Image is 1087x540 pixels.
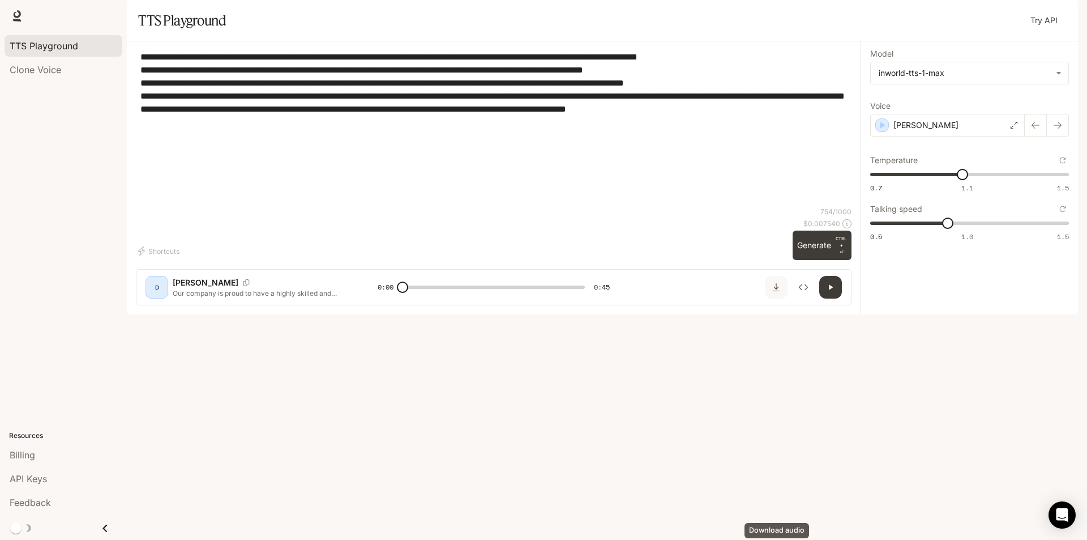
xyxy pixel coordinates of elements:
p: Our company is proud to have a highly skilled and professional workforce — a team of talented, de... [173,288,350,298]
button: Copy Voice ID [238,279,254,286]
span: 0.7 [870,183,882,193]
p: [PERSON_NAME] [893,120,958,131]
div: inworld-tts-1-max [879,67,1050,79]
span: 0.5 [870,232,882,241]
button: Download audio [765,276,788,299]
div: D [148,278,166,296]
div: Download audio [744,523,809,538]
div: inworld-tts-1-max [871,62,1068,84]
p: Model [870,50,893,58]
p: Voice [870,102,891,110]
button: GenerateCTRL +⏎ [793,231,851,260]
button: Reset to default [1056,154,1069,167]
button: Reset to default [1056,203,1069,215]
p: Talking speed [870,205,922,213]
p: [PERSON_NAME] [173,277,238,288]
span: 1.0 [961,232,973,241]
span: 1.1 [961,183,973,193]
button: Inspect [792,276,815,299]
p: Temperature [870,156,918,164]
span: 1.5 [1057,183,1069,193]
span: 0:45 [594,282,610,293]
h1: TTS Playground [138,9,226,32]
span: 1.5 [1057,232,1069,241]
p: CTRL + [836,235,847,249]
p: ⏎ [836,235,847,256]
div: Open Intercom Messenger [1049,501,1076,529]
button: Shortcuts [136,242,184,260]
a: Try API [1026,9,1062,32]
span: 0:00 [378,282,393,293]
